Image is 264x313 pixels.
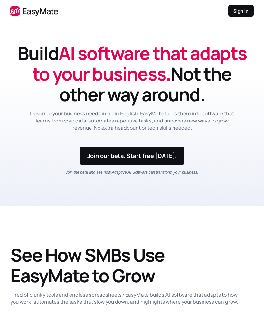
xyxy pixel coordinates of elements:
[10,245,241,286] h1: See How SMBs Use EasyMate to Grow
[66,170,198,175] em: Join the beta and see how Adaptive AI Software can transform your business.
[10,6,58,16] img: EasyMate logo
[233,8,249,14] p: Sign in
[10,291,241,305] p: Tired of clunky tools and endless spreadsheets? EasyMate builds AI software that adapts to how yo...
[33,41,247,86] span: AI software that adapts to your business.
[10,43,254,105] h1: Build Not the other way around.
[228,5,254,17] a: Sign in
[26,110,238,131] p: Describe your business needs in plain English. EasyMate turns them into software that learns from...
